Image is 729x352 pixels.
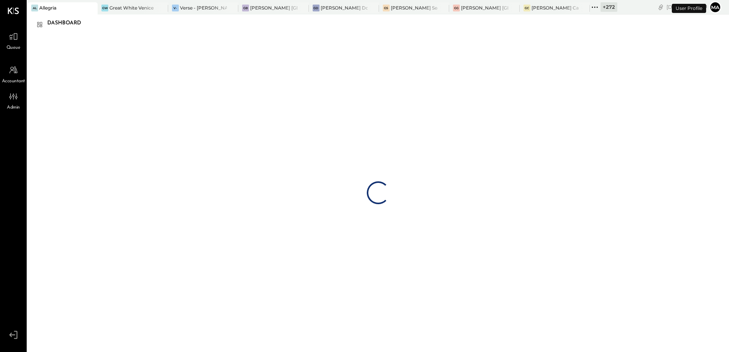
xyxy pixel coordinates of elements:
[0,89,26,111] a: Admin
[709,1,721,13] button: Ma
[666,3,707,11] div: [DATE]
[0,29,26,51] a: Queue
[672,4,706,13] div: User Profile
[109,5,154,11] div: Great White Venice
[383,5,390,11] div: GS
[453,5,460,11] div: GG
[531,5,578,11] div: [PERSON_NAME] Causeway
[523,5,530,11] div: GC
[31,5,38,11] div: Al
[391,5,438,11] div: [PERSON_NAME] Seaport
[180,5,227,11] div: Verse - [PERSON_NAME] Lankershim LLC
[0,63,26,85] a: Accountant
[7,104,20,111] span: Admin
[6,45,21,51] span: Queue
[313,5,320,11] div: GD
[47,17,89,29] div: Dashboard
[250,5,297,11] div: [PERSON_NAME] [GEOGRAPHIC_DATA]
[461,5,508,11] div: [PERSON_NAME] [GEOGRAPHIC_DATA]
[2,78,25,85] span: Accountant
[657,3,665,11] div: copy link
[321,5,368,11] div: [PERSON_NAME] Downtown
[39,5,56,11] div: Allegria
[601,2,617,12] div: + 272
[242,5,249,11] div: GB
[172,5,179,11] div: V-
[101,5,108,11] div: GW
